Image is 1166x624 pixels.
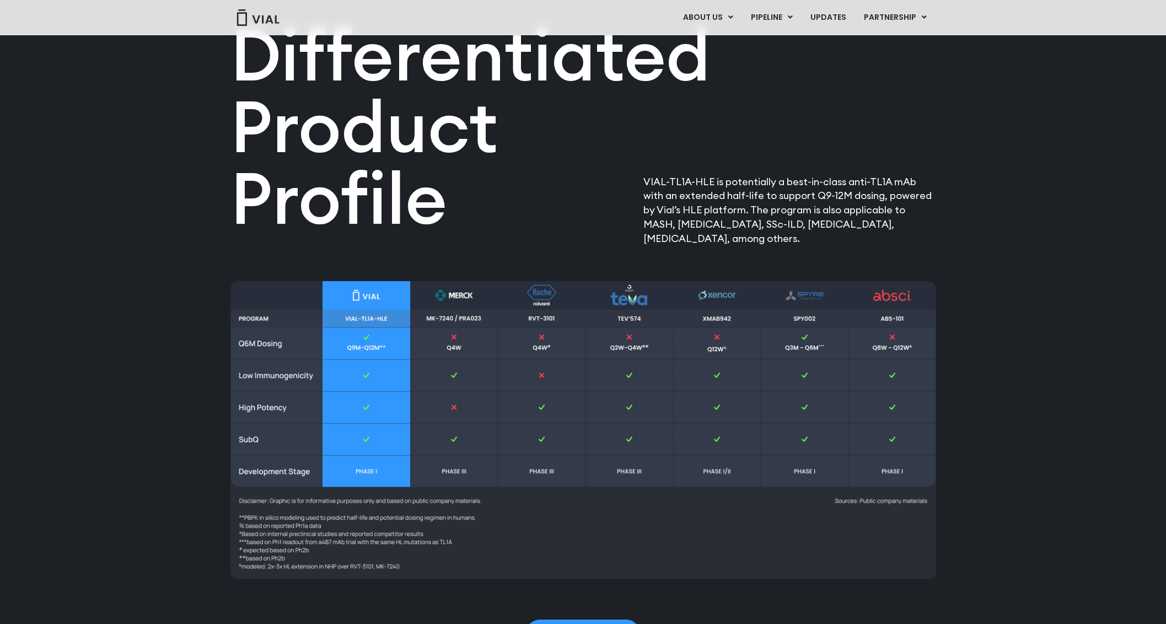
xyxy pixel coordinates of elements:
a: PIPELINEMenu Toggle [742,8,801,27]
a: PARTNERSHIPMenu Toggle [855,8,936,27]
a: ABOUT USMenu Toggle [674,8,741,27]
img: Vial Logo [236,9,280,26]
h2: Differentiated Product Profile​ [230,19,699,234]
p: VIAL-TL1A-HLE is potentially a best-in-class anti-TL1A mAb with an extended half-life to support ... [643,175,936,246]
a: UPDATES [802,8,855,27]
